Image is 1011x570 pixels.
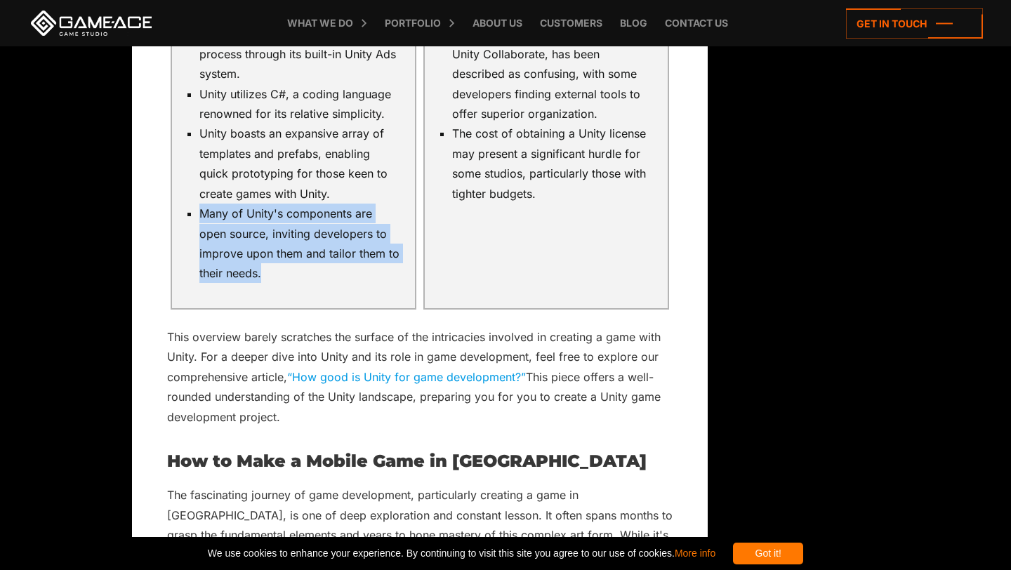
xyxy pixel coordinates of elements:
[199,84,401,124] li: Unity utilizes C#, a coding language renowned for its relative simplicity.
[208,543,715,564] span: We use cookies to enhance your experience. By continuing to visit this site you agree to our use ...
[452,24,654,124] li: Unity's internal collaboration tool, Unity Collaborate, has been described as confusing, with som...
[675,548,715,559] a: More info
[199,24,401,84] li: Unity simplifies the ad integration process through its built-in Unity Ads system.
[199,124,401,204] li: Unity boasts an expansive array of templates and prefabs, enabling quick prototyping for those ke...
[846,8,983,39] a: Get in touch
[452,124,654,204] li: The cost of obtaining a Unity license may present a significant hurdle for some studios, particul...
[199,204,401,284] li: Many of Unity's components are open source, inviting developers to improve upon them and tailor t...
[733,543,803,564] div: Got it!
[167,327,673,427] p: This overview barely scratches the surface of the intricacies involved in creating a game with Un...
[287,370,526,384] a: “How good is Unity for game development?”
[167,452,673,470] h2: How to Make a Mobile Game in [GEOGRAPHIC_DATA]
